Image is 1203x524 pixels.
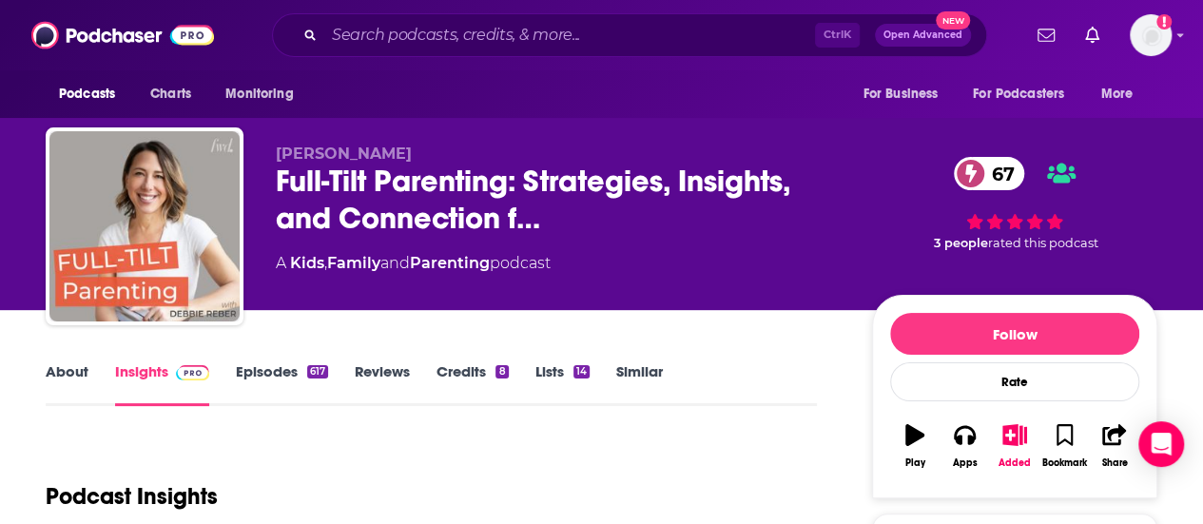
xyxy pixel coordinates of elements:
[875,24,971,47] button: Open AdvancedNew
[999,457,1031,469] div: Added
[934,236,988,250] span: 3 people
[307,365,328,378] div: 617
[410,254,490,272] a: Parenting
[1039,412,1089,480] button: Bookmark
[46,482,218,511] h1: Podcast Insights
[890,313,1139,355] button: Follow
[1130,14,1172,56] span: Logged in as tfnewsroom
[940,412,989,480] button: Apps
[1090,412,1139,480] button: Share
[872,145,1157,262] div: 67 3 peoplerated this podcast
[380,254,410,272] span: and
[46,362,88,406] a: About
[990,412,1039,480] button: Added
[973,81,1064,107] span: For Podcasters
[815,23,860,48] span: Ctrl K
[225,81,293,107] span: Monitoring
[276,145,412,163] span: [PERSON_NAME]
[176,365,209,380] img: Podchaser Pro
[988,236,1098,250] span: rated this podcast
[905,457,925,469] div: Play
[1101,457,1127,469] div: Share
[115,362,209,406] a: InsightsPodchaser Pro
[863,81,938,107] span: For Business
[276,252,551,275] div: A podcast
[31,17,214,53] img: Podchaser - Follow, Share and Rate Podcasts
[324,20,815,50] input: Search podcasts, credits, & more...
[973,157,1024,190] span: 67
[1130,14,1172,56] button: Show profile menu
[535,362,590,406] a: Lists14
[327,254,380,272] a: Family
[1130,14,1172,56] img: User Profile
[890,412,940,480] button: Play
[953,457,978,469] div: Apps
[138,76,203,112] a: Charts
[1042,457,1087,469] div: Bookmark
[849,76,961,112] button: open menu
[573,365,590,378] div: 14
[616,362,663,406] a: Similar
[1030,19,1062,51] a: Show notifications dropdown
[212,76,318,112] button: open menu
[1088,76,1157,112] button: open menu
[355,362,410,406] a: Reviews
[272,13,987,57] div: Search podcasts, credits, & more...
[954,157,1024,190] a: 67
[46,76,140,112] button: open menu
[1138,421,1184,467] div: Open Intercom Messenger
[437,362,508,406] a: Credits8
[1101,81,1134,107] span: More
[236,362,328,406] a: Episodes617
[290,254,324,272] a: Kids
[495,365,508,378] div: 8
[324,254,327,272] span: ,
[936,11,970,29] span: New
[883,30,962,40] span: Open Advanced
[150,81,191,107] span: Charts
[1156,14,1172,29] svg: Add a profile image
[960,76,1092,112] button: open menu
[890,362,1139,401] div: Rate
[59,81,115,107] span: Podcasts
[1077,19,1107,51] a: Show notifications dropdown
[49,131,240,321] img: Full-Tilt Parenting: Strategies, Insights, and Connection for Parents Raising Neurodivergent Chil...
